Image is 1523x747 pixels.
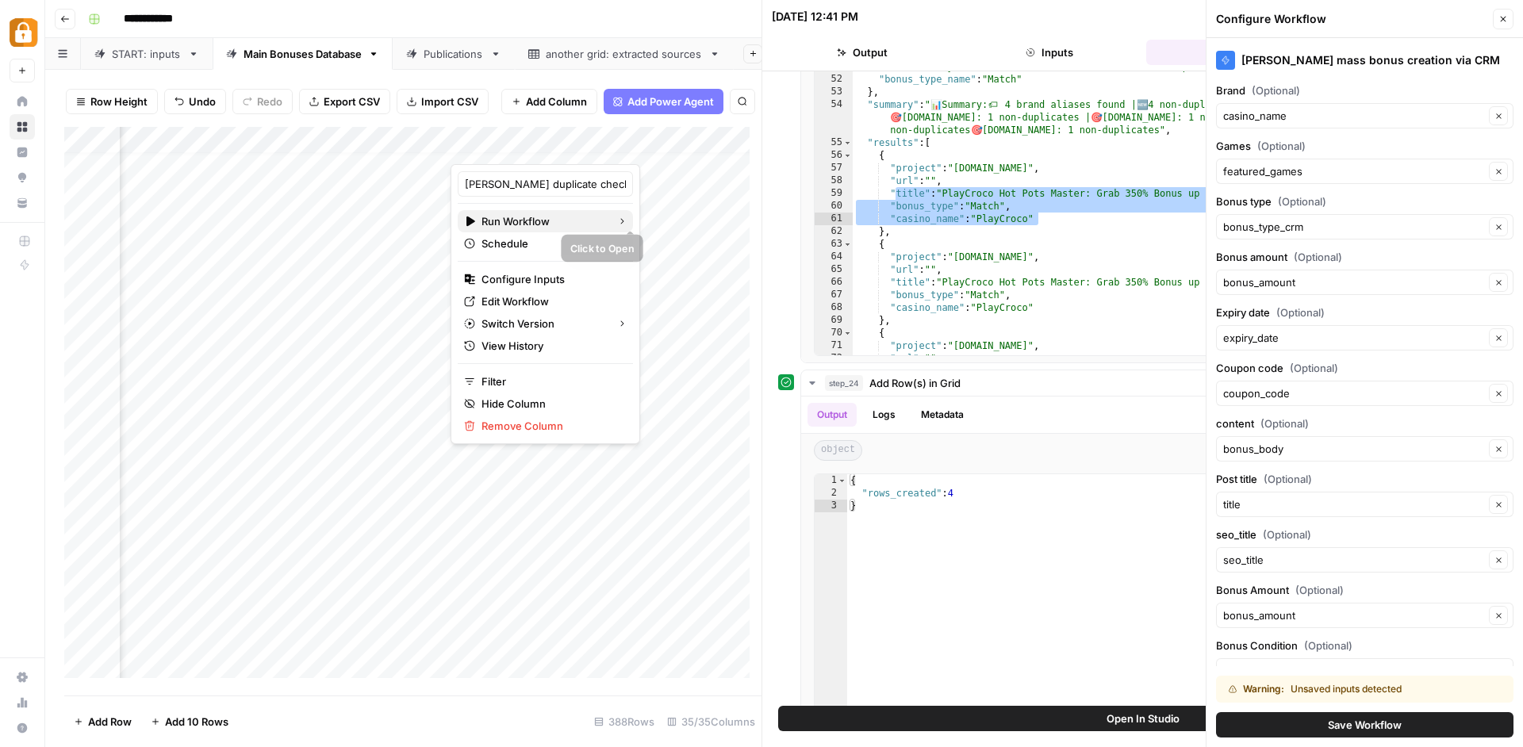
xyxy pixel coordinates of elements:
span: Toggle code folding, rows 63 through 69 [843,238,852,251]
div: Unsaved inputs detected [1229,682,1452,696]
label: Bonus Amount [1216,582,1513,598]
span: Open In Studio [1107,711,1180,726]
button: Output [808,403,857,427]
div: 55 [815,136,853,149]
button: Logs [863,403,905,427]
label: Brand [1216,82,1513,98]
button: Logs [1146,40,1327,65]
span: Add Row(s) in Grid [869,375,961,391]
span: Import CSV [421,94,478,109]
button: Undo [164,89,226,114]
span: (Optional) [1290,360,1338,376]
span: Row Height [90,94,148,109]
div: 59 [815,187,853,200]
input: bonus_type_crm [1223,219,1484,235]
div: START: inputs [112,46,182,62]
span: Schedule [481,236,620,251]
a: another grid: extracted sources [515,38,734,70]
span: Configure Inputs [481,271,620,287]
button: Row Height [66,89,158,114]
div: 1 [815,474,847,487]
div: 65 [815,263,853,276]
span: Undo [189,94,216,109]
span: (Optional) [1263,527,1311,542]
label: Expiry date [1216,305,1513,320]
button: Save Workflow [1216,712,1513,737]
label: Bonus type [1216,193,1513,209]
button: Metadata [911,403,973,427]
div: 66 [815,276,853,289]
button: Export CSV [299,89,390,114]
span: Add Column [526,94,587,109]
input: casino_name [1223,108,1484,124]
div: 71 [815,339,853,352]
span: Add 10 Rows [165,714,228,730]
div: 62 [815,225,853,238]
button: Redo [232,89,293,114]
a: Your Data [10,190,35,216]
button: Add Row [64,709,141,734]
span: (Optional) [1257,138,1306,154]
span: Toggle code folding, rows 56 through 62 [843,149,852,162]
span: Edit Workflow [481,293,620,309]
span: Remove Column [481,418,620,434]
a: Home [10,89,35,114]
div: another grid: extracted sources [546,46,703,62]
span: Warning: [1243,682,1284,696]
div: 67 [815,289,853,301]
a: Insights [10,140,35,165]
span: (Optional) [1278,193,1326,209]
div: [DATE] 12:41 PM [772,9,858,25]
input: featured_games [1223,163,1484,179]
input: bonus_body [1223,441,1484,457]
button: Help + Support [10,715,35,741]
div: 53 [815,86,853,98]
label: Games [1216,138,1513,154]
button: Add Power Agent [604,89,723,114]
label: content [1216,416,1513,431]
span: View History [481,338,620,354]
a: START: inputs [81,38,213,70]
div: 72 [815,352,853,365]
div: 57 [815,162,853,174]
button: Open In Studio [778,706,1507,731]
a: Browse [10,114,35,140]
div: 56 [815,149,853,162]
a: Opportunities [10,165,35,190]
div: 70 [815,327,853,339]
span: (Optional) [1260,416,1309,431]
a: Main Bonuses Database [213,38,393,70]
img: Adzz Logo [10,18,38,47]
input: title [1223,496,1484,512]
span: (Optional) [1295,582,1344,598]
button: Add 10 Rows [141,709,238,734]
a: Settings [10,665,35,690]
input: seo_title [1223,552,1484,568]
span: Switch Version [481,316,604,331]
span: Toggle code folding, rows 55 through 84 [843,136,852,149]
div: 61 [815,213,853,225]
label: Bonus Condition [1216,638,1513,653]
a: Usage [10,690,35,715]
span: Add Row [88,714,132,730]
span: Export CSV [324,94,380,109]
button: Inputs [959,40,1140,65]
span: Filter [481,373,620,389]
div: Main Bonuses Database [244,46,362,62]
input: Select input or enter static value [1223,663,1489,679]
button: 100 ms / 10 tasks [801,370,1506,396]
div: 3 [815,500,847,512]
div: [PERSON_NAME] mass bonus creation via CRM [1216,51,1513,70]
div: 63 [815,238,853,251]
span: (Optional) [1304,638,1352,653]
button: Import CSV [397,89,489,114]
button: Workspace: Adzz [10,13,35,52]
span: object [814,440,862,461]
div: 60 [815,200,853,213]
div: 52 [815,73,853,86]
span: (Optional) [1264,471,1312,487]
label: Post title [1216,471,1513,487]
div: 64 [815,251,853,263]
input: bonus_amount [1223,607,1484,623]
button: Add Column [501,89,597,114]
